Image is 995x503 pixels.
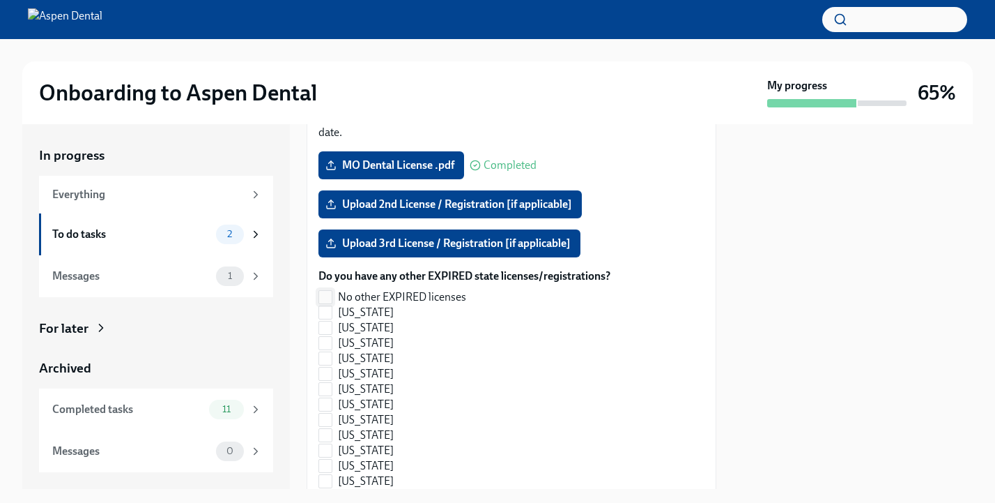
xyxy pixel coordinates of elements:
span: [US_STATE] [338,458,394,474]
label: MO Dental License .pdf [318,151,464,179]
span: [US_STATE] [338,351,394,366]
span: [US_STATE] [338,382,394,397]
span: [US_STATE] [338,412,394,428]
label: Do you have any other EXPIRED state licenses/registrations? [318,269,610,284]
a: To do tasks2 [39,213,273,255]
div: Messages [52,269,210,284]
span: MO Dental License .pdf [328,158,454,172]
div: To do tasks [52,227,210,242]
span: [US_STATE] [338,474,394,489]
span: 2 [219,229,240,239]
a: For later [39,320,273,338]
span: [US_STATE] [338,336,394,351]
p: Please upload a pdf or jpeg of each other active license, that shows its expiration date. [318,110,704,140]
span: No other EXPIRED licenses [338,290,466,305]
span: [US_STATE] [338,428,394,443]
span: [US_STATE] [338,397,394,412]
a: In progress [39,147,273,165]
div: Messages [52,444,210,459]
a: Messages1 [39,255,273,297]
a: Completed tasks11 [39,389,273,430]
span: Completed [484,160,537,171]
div: Completed tasks [52,402,203,417]
label: Upload 3rd License / Registration [if applicable] [318,230,580,257]
h3: 65% [918,80,956,105]
a: Messages0 [39,430,273,472]
span: 1 [219,271,240,281]
h2: Onboarding to Aspen Dental [39,79,317,107]
strong: My progress [767,78,827,93]
div: For later [39,320,88,338]
div: Everything [52,187,244,202]
span: [US_STATE] [338,320,394,336]
label: Upload 2nd License / Registration [if applicable] [318,190,582,218]
a: Archived [39,359,273,377]
span: [US_STATE] [338,366,394,382]
span: 0 [218,446,242,456]
span: Upload 2nd License / Registration [if applicable] [328,197,572,211]
span: Upload 3rd License / Registration [if applicable] [328,237,571,250]
span: [US_STATE] [338,305,394,320]
a: Everything [39,176,273,213]
img: Aspen Dental [28,8,102,31]
span: [US_STATE] [338,443,394,458]
span: 11 [214,404,239,414]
